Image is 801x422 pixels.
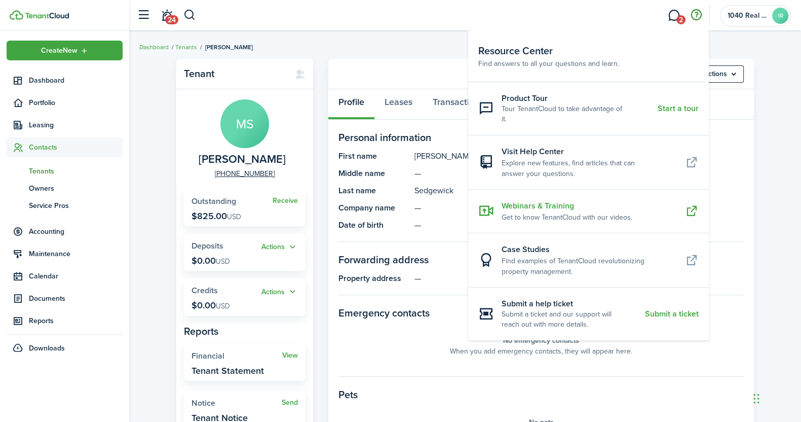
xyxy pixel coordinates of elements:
[192,240,223,252] span: Deposits
[157,3,176,28] a: Notifications
[215,168,275,179] a: [PHONE_NUMBER]
[261,241,298,253] button: Open menu
[29,293,123,304] span: Documents
[205,43,253,52] span: [PERSON_NAME]
[502,298,637,309] resource-center-item-title: Submit a help ticket
[192,399,282,408] widget-stats-title: Notice
[753,383,759,414] div: Drag
[502,212,654,223] resource-center-item-description: Get to know TenantCloud with our videos.
[502,104,650,125] resource-center-item-description: Tour TenantCloud to take advantage of it.
[192,351,282,361] widget-stats-title: Financial
[41,47,78,54] span: Create New
[29,271,123,282] span: Calendar
[645,309,699,319] resource-center-item-link: Submit a ticket
[338,252,744,267] panel-main-section-title: Forwarding address
[29,343,65,354] span: Downloads
[29,75,123,86] span: Dashboard
[7,197,123,214] a: Service Pros
[502,256,677,277] resource-center-item-description: Find examples of TenantCloud revolutionizing property management.
[750,373,801,422] iframe: Chat Widget
[25,13,69,19] img: TenantCloud
[338,219,409,231] panel-main-title: Date of birth
[282,351,298,360] a: View
[29,97,123,108] span: Portfolio
[338,185,409,197] panel-main-title: Last name
[261,286,298,298] button: Actions
[220,99,269,148] avatar-text: MS
[502,200,654,212] resource-center-item-title: Webinars & Training
[374,89,423,120] a: Leases
[688,7,705,24] button: Open resource center
[165,15,178,24] span: 24
[7,162,123,180] a: Tenants
[10,10,23,20] img: TenantCloud
[192,285,218,296] span: Credits
[29,315,123,326] span: Reports
[184,324,306,339] panel-main-subtitle: Reports
[7,41,123,60] button: Open menu
[7,180,123,197] a: Owners
[728,12,768,19] span: 1040 Real Estate
[7,71,123,90] a: Dashboard
[338,387,744,402] panel-main-section-title: Pets
[698,65,744,83] button: Open menu
[183,7,196,24] button: Search
[414,185,536,197] panel-main-description: Sedgewick
[772,8,788,24] avatar-text: 1R
[216,256,230,267] span: USD
[29,120,123,130] span: Leasing
[175,43,197,52] a: Tenants
[273,197,298,205] a: Receive
[184,68,285,80] panel-main-title: Tenant
[338,305,744,321] panel-main-section-title: Emergency contacts
[664,3,683,28] a: Messaging
[338,167,409,180] panel-main-title: Middle name
[676,15,685,24] span: 2
[338,150,409,162] panel-main-title: First name
[468,189,709,233] a: Webinars & TrainingGet to know TenantCloud with our videos.
[261,241,298,253] button: Actions
[468,233,709,287] a: Case StudiesFind examples of TenantCloud revolutionizing property management.
[478,58,699,69] resource-center-header-description: Find answers to all your questions and learn.
[502,309,637,330] resource-center-item-description: Submit a ticket and our support will reach out with more details.
[199,153,286,166] span: Mike Sedgewick
[468,135,709,189] a: Visit Help CenterExplore new features, find articles that can answer your questions.
[29,166,123,177] span: Tenants
[468,287,709,340] button: Submit a help ticketSubmit a ticket and our support will reach out with more details.Submit a ticket
[192,256,230,266] p: $0.00
[29,183,123,194] span: Owners
[502,146,677,158] resource-center-item-title: Visit Help Center
[29,200,123,211] span: Service Pros
[658,104,699,113] resource-center-item-link: Start a tour
[282,399,298,407] a: Send
[414,167,536,180] panel-main-description: —
[338,202,409,214] panel-main-title: Company name
[468,82,709,135] button: Product TourTour TenantCloud to take advantage of it.Start a tour
[7,311,123,331] a: Reports
[450,346,632,357] panel-main-placeholder-description: When you add emergency contacts, they will appear here.
[192,195,236,207] span: Outstanding
[414,202,536,214] panel-main-description: —
[414,150,536,162] panel-main-description: [PERSON_NAME]
[192,300,230,310] p: $0.00
[139,43,169,52] a: Dashboard
[29,226,123,237] span: Accounting
[502,92,650,104] resource-center-item-title: Product Tour
[227,212,241,222] span: USD
[134,6,153,25] button: Open sidebar
[29,142,123,153] span: Contacts
[29,249,123,259] span: Maintenance
[502,158,677,179] resource-center-item-description: Explore new features, find articles that can answer your questions.
[423,89,493,120] a: Transactions
[478,43,553,58] span: Resource Center
[502,243,677,256] resource-center-item-title: Case Studies
[698,65,744,83] menu-btn: Actions
[216,301,230,311] span: USD
[192,211,241,221] p: $825.00
[503,335,579,346] panel-main-placeholder-title: No emergency contacts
